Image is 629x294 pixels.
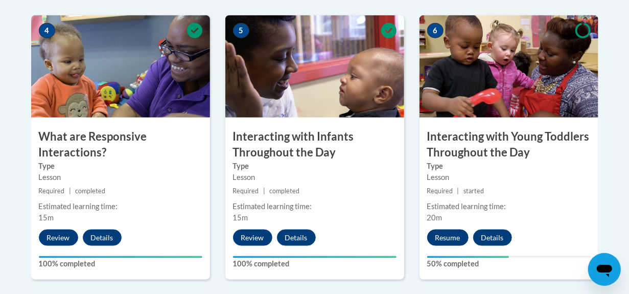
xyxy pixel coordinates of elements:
label: 50% completed [427,258,591,269]
span: 20m [427,213,442,222]
div: Your progress [233,256,397,258]
span: 15m [39,213,54,222]
button: Review [39,230,78,246]
h3: What are Responsive Interactions? [31,129,210,161]
label: Type [233,161,397,172]
button: Resume [427,230,469,246]
button: Review [233,230,272,246]
span: | [69,187,71,195]
button: Details [277,230,316,246]
span: | [457,187,459,195]
span: | [263,187,265,195]
span: completed [75,187,105,195]
div: Lesson [427,172,591,183]
span: Required [233,187,259,195]
iframe: Button to launch messaging window [588,253,621,286]
span: 15m [233,213,248,222]
h3: Interacting with Young Toddlers Throughout the Day [420,129,598,161]
span: Required [39,187,65,195]
div: Your progress [39,256,202,258]
div: Estimated learning time: [39,201,202,212]
div: Lesson [39,172,202,183]
button: Details [83,230,122,246]
h3: Interacting with Infants Throughout the Day [225,129,404,161]
label: 100% completed [39,258,202,269]
div: Estimated learning time: [427,201,591,212]
span: 4 [39,23,55,38]
div: Estimated learning time: [233,201,397,212]
label: Type [39,161,202,172]
span: started [463,187,484,195]
div: Your progress [427,256,509,258]
span: Required [427,187,453,195]
img: Course Image [225,15,404,118]
img: Course Image [420,15,598,118]
label: 100% completed [233,258,397,269]
label: Type [427,161,591,172]
img: Course Image [31,15,210,118]
span: completed [269,187,299,195]
span: 5 [233,23,249,38]
span: 6 [427,23,444,38]
div: Lesson [233,172,397,183]
button: Details [473,230,512,246]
